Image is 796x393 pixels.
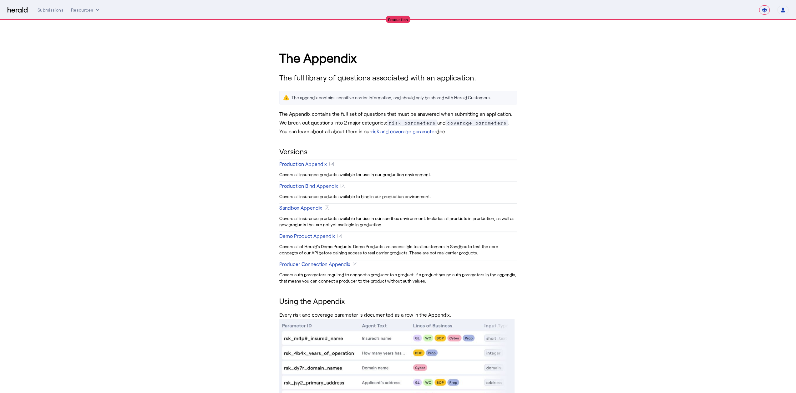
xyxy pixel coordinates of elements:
[279,204,322,212] div: Sandbox Appendix
[279,310,517,319] p: Every risk and coverage parameter is documented as a row in the Appendix.
[279,192,517,201] div: Covers all insurance products available to bind in our production environment.
[279,201,517,214] a: Sandbox Appendix
[279,157,517,170] a: Production Appendix
[279,232,335,240] div: Demo Product Appendix
[38,7,63,13] div: Submissions
[279,229,517,242] a: Demo Product Appendix
[279,160,327,168] div: Production Appendix
[279,214,517,229] div: Covers all insurance products available for use in our sandbox environment. Includes all products...
[279,48,517,67] h1: The Appendix
[8,7,28,13] img: Herald Logo
[279,72,517,83] h3: The full library of questions associated with an application.
[279,242,517,257] div: Covers all of Herald's Demo Products. Demo Products are accessible to all customers in Sandbox to...
[279,170,517,179] div: Covers all insurance products available for use in our production environment.
[386,16,411,23] div: Production
[279,260,350,268] div: Producer Connection Appendix
[279,257,517,270] a: Producer Connection Appendix
[279,182,338,190] div: Production Bind Appendix
[279,295,517,307] h2: Using the Appendix
[279,179,517,192] a: Production Bind Appendix
[292,94,491,101] div: The appendix contains sensitive carrier information, and should only be shared with Herald Custom...
[387,120,437,126] span: risk_parameters
[279,270,517,285] div: Covers auth parameters required to connect a producer to a product. If a product has no auth para...
[279,146,517,157] h2: Versions
[446,120,508,126] span: coverage_parameters
[279,110,517,136] p: The Appendix contains the full set of questions that must be answered when submitting an applicat...
[371,128,436,134] a: risk and coverage parameter
[71,7,101,13] button: Resources dropdown menu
